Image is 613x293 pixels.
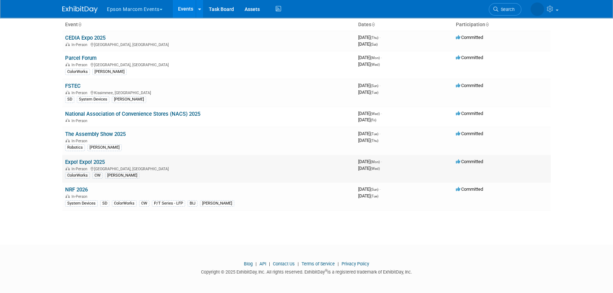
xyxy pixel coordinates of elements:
[358,111,382,116] span: [DATE]
[371,84,378,88] span: (Sun)
[65,90,353,95] div: Kissimmee, [GEOGRAPHIC_DATA]
[456,83,483,88] span: Committed
[65,166,353,171] div: [GEOGRAPHIC_DATA], [GEOGRAPHIC_DATA]
[371,112,380,116] span: (Wed)
[152,200,185,207] div: P/T Series - LFP
[71,119,90,123] span: In-Person
[358,117,376,122] span: [DATE]
[371,56,380,60] span: (Mon)
[371,194,378,198] span: (Tue)
[456,55,483,60] span: Committed
[371,36,378,40] span: (Thu)
[65,159,105,165] a: Expo! Expo! 2025
[78,22,81,27] a: Sort by Event Name
[358,55,382,60] span: [DATE]
[371,139,378,143] span: (Thu)
[65,83,81,89] a: FSTEC
[273,261,295,266] a: Contact Us
[65,69,90,75] div: ColorWorks
[112,96,146,103] div: [PERSON_NAME]
[62,19,355,31] th: Event
[65,167,70,170] img: In-Person Event
[244,261,253,266] a: Blog
[62,6,98,13] img: ExhibitDay
[254,261,258,266] span: |
[336,261,340,266] span: |
[65,200,98,207] div: System Devices
[65,172,90,179] div: ColorWorks
[65,62,353,67] div: [GEOGRAPHIC_DATA], [GEOGRAPHIC_DATA]
[371,118,376,122] span: (Fri)
[371,188,378,191] span: (Sun)
[456,159,483,164] span: Committed
[498,7,515,12] span: Search
[200,200,234,207] div: [PERSON_NAME]
[65,41,353,47] div: [GEOGRAPHIC_DATA], [GEOGRAPHIC_DATA]
[358,186,380,192] span: [DATE]
[105,172,139,179] div: [PERSON_NAME]
[87,144,122,151] div: [PERSON_NAME]
[371,42,378,46] span: (Sat)
[379,131,380,136] span: -
[71,91,90,95] span: In-Person
[371,167,380,171] span: (Wed)
[259,261,266,266] a: API
[139,200,149,207] div: CW
[71,167,90,171] span: In-Person
[371,91,378,94] span: (Tue)
[485,22,489,27] a: Sort by Participation Type
[371,22,375,27] a: Sort by Start Date
[65,194,70,198] img: In-Person Event
[358,83,380,88] span: [DATE]
[358,41,378,47] span: [DATE]
[77,96,109,103] div: System Devices
[65,96,74,103] div: SD
[456,186,483,192] span: Committed
[358,90,378,95] span: [DATE]
[358,138,378,143] span: [DATE]
[456,111,483,116] span: Committed
[71,42,90,47] span: In-Person
[188,200,197,207] div: BIJ
[371,63,380,67] span: (Wed)
[358,62,380,67] span: [DATE]
[381,55,382,60] span: -
[302,261,335,266] a: Terms of Service
[71,63,90,67] span: In-Person
[296,261,300,266] span: |
[65,55,97,61] a: Parcel Forum
[456,131,483,136] span: Committed
[342,261,369,266] a: Privacy Policy
[65,131,126,137] a: The Assembly Show 2025
[71,139,90,143] span: In-Person
[456,35,483,40] span: Committed
[65,111,200,117] a: National Association of Convenience Stores (NACS) 2025
[65,35,105,41] a: CEDIA Expo 2025
[65,42,70,46] img: In-Person Event
[65,186,88,193] a: NRF 2026
[100,200,109,207] div: SD
[358,35,380,40] span: [DATE]
[355,19,453,31] th: Dates
[379,186,380,192] span: -
[65,91,70,94] img: In-Person Event
[358,159,382,164] span: [DATE]
[92,69,127,75] div: [PERSON_NAME]
[65,63,70,66] img: In-Person Event
[379,35,380,40] span: -
[379,83,380,88] span: -
[371,160,380,164] span: (Mon)
[358,193,378,199] span: [DATE]
[267,261,272,266] span: |
[489,3,521,16] a: Search
[65,139,70,142] img: In-Person Event
[325,269,327,272] sup: ®
[381,111,382,116] span: -
[358,131,380,136] span: [DATE]
[65,119,70,122] img: In-Person Event
[531,2,544,16] img: Lucy Roberts
[453,19,551,31] th: Participation
[381,159,382,164] span: -
[65,144,85,151] div: Robotics
[371,132,378,136] span: (Tue)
